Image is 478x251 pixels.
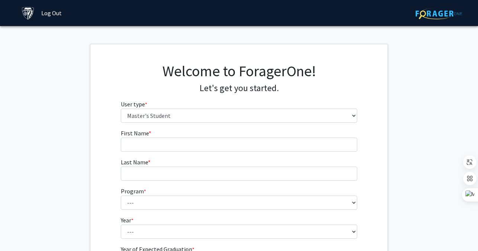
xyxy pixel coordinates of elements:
label: User type [121,100,147,109]
label: Program [121,187,146,196]
h4: Let's get you started. [121,83,358,94]
img: Johns Hopkins University Logo [22,7,35,20]
span: Last Name [121,158,148,166]
img: ForagerOne Logo [416,8,462,19]
span: First Name [121,129,149,137]
h1: Welcome to ForagerOne! [121,62,358,80]
iframe: Chat [6,218,32,245]
label: Year [121,216,133,225]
